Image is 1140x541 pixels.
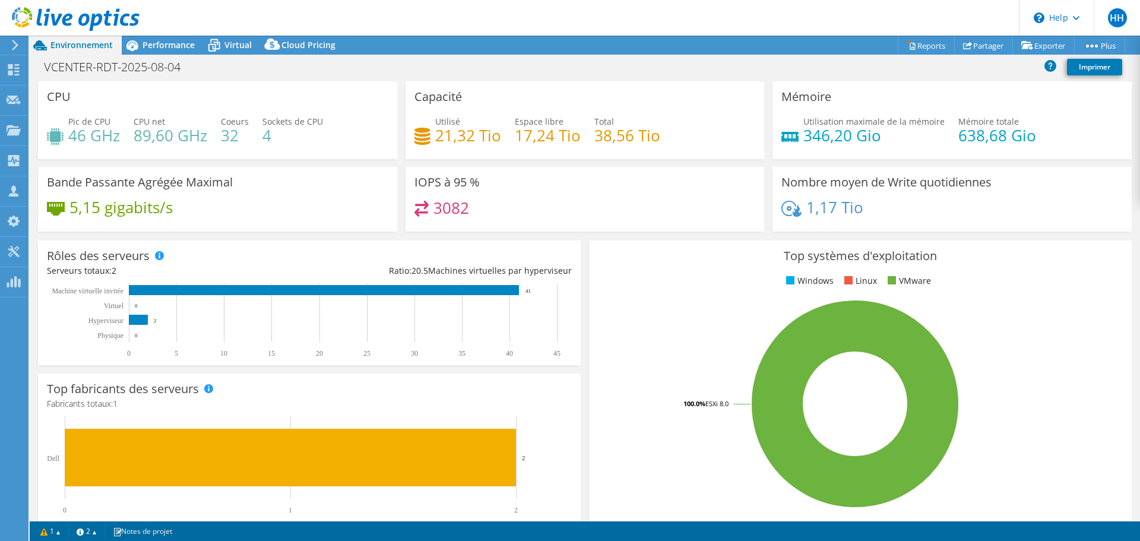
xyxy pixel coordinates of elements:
[221,129,249,142] h4: 32
[262,116,323,127] span: Sockets de CPU
[781,176,992,189] h3: Nombre moyen de Write quotidiennes
[47,249,150,262] h3: Rôles des serveurs
[1034,12,1044,23] svg: \n
[553,349,560,357] text: 45
[47,90,71,103] h3: CPU
[68,524,105,539] a: 2
[411,265,428,276] span: 20.5
[522,454,525,461] text: 2
[47,397,572,410] h4: Fabricants totaux:
[435,129,501,142] h4: 21,32 Tio
[594,129,660,142] h4: 38,56 Tio
[47,382,199,396] h3: Top fabricants des serveurs
[806,201,863,214] h4: 1,17 Tio
[112,265,116,276] span: 2
[435,116,460,127] span: Utilisé
[1108,8,1127,27] span: HH
[63,506,66,514] text: 0
[104,524,180,539] a: Notes de projet
[113,398,118,409] span: 1
[268,349,275,357] text: 15
[69,201,173,214] h4: 5,15 gigabits/s
[97,331,123,340] text: Physique
[458,349,465,357] text: 35
[262,129,323,142] h4: 4
[88,317,123,325] text: Hyperviseur
[134,129,207,142] h4: 89,60 GHz
[154,318,157,324] text: 2
[958,116,1019,127] span: Mémoire totale
[135,303,138,309] text: 0
[135,333,138,338] text: 0
[68,116,110,127] span: Pic de CPU
[515,129,581,142] h4: 17,24 Tio
[134,116,165,127] span: CPU net
[506,349,513,357] text: 40
[220,349,227,357] text: 10
[898,36,955,55] a: Reports
[1067,59,1122,75] a: Imprimer
[781,90,831,103] h3: Mémoire
[281,39,335,50] span: Cloud Pricing
[958,129,1036,142] h4: 638,68 Gio
[47,454,59,463] text: Dell
[525,288,531,294] text: 41
[316,349,323,357] text: 20
[705,399,729,408] tspan: ESXi 8.0
[885,274,931,287] li: VMware
[104,302,124,310] text: Virtuel
[309,264,572,277] div: Ratio: Machines virtuelles par hyperviseur
[1074,36,1125,55] a: Plus
[433,201,469,214] h4: 3082
[224,39,252,50] span: Virtual
[803,116,945,127] span: Utilisation maximale de la mémoire
[1012,36,1075,55] a: Exporter
[47,176,233,189] h3: Bande Passante Agrégée Maximal
[411,349,418,357] text: 30
[414,90,462,103] h3: Capacité
[50,39,113,50] span: Environnement
[289,506,292,514] text: 1
[32,524,69,539] a: 1
[47,264,309,277] div: Serveurs totaux:
[803,129,945,142] h4: 346,20 Gio
[414,176,480,189] h3: IOPS à 95 %
[39,61,199,74] h1: VCENTER-RDT-2025-08-04
[515,116,563,127] span: Espace libre
[363,349,370,357] text: 25
[598,249,1123,262] h3: Top systèmes d'exploitation
[954,36,1013,55] a: Partager
[683,399,705,408] tspan: 100.0%
[783,274,834,287] li: Windows
[52,287,123,295] tspan: Machine virtuelle invitée
[841,274,877,287] li: Linux
[594,116,614,127] span: Total
[514,506,518,514] text: 2
[221,116,249,127] span: Coeurs
[142,39,195,50] span: Performance
[127,349,131,357] text: 0
[175,349,178,357] text: 5
[68,129,120,142] h4: 46 GHz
